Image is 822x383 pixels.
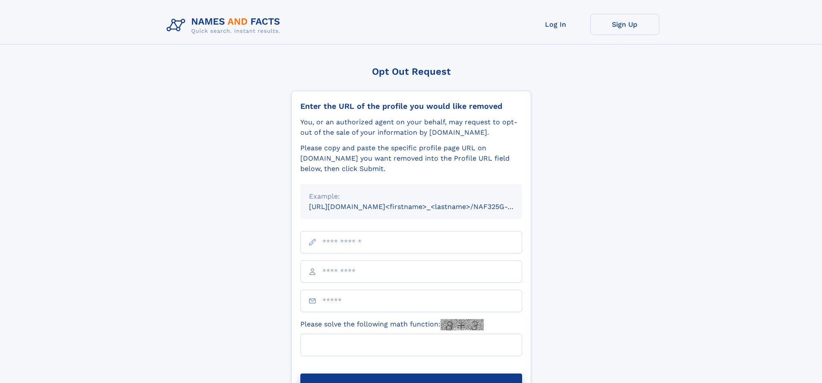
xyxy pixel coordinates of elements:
[300,143,522,174] div: Please copy and paste the specific profile page URL on [DOMAIN_NAME] you want removed into the Pr...
[590,14,659,35] a: Sign Up
[291,66,531,77] div: Opt Out Request
[521,14,590,35] a: Log In
[300,101,522,111] div: Enter the URL of the profile you would like removed
[309,191,513,202] div: Example:
[300,117,522,138] div: You, or an authorized agent on your behalf, may request to opt-out of the sale of your informatio...
[163,14,287,37] img: Logo Names and Facts
[309,203,539,211] small: [URL][DOMAIN_NAME]<firstname>_<lastname>/NAF325G-xxxxxxxx
[300,319,484,330] label: Please solve the following math function:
